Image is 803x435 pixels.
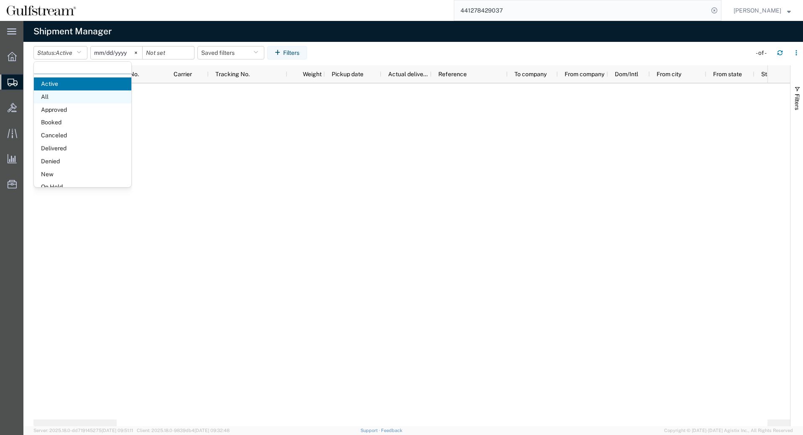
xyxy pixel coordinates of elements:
[756,49,770,57] div: - of -
[361,428,381,433] a: Support
[6,4,77,17] img: logo
[34,77,131,90] span: Active
[174,71,192,77] span: Carrier
[34,103,131,116] span: Approved
[438,71,467,77] span: Reference
[267,46,307,59] button: Filters
[454,0,708,21] input: Search for shipment number, reference number
[794,94,800,110] span: Filters
[34,180,131,193] span: On Hold
[294,71,322,77] span: Weight
[514,71,547,77] span: To company
[33,46,87,59] button: Status:Active
[34,90,131,103] span: All
[664,427,793,434] span: Copyright © [DATE]-[DATE] Agistix Inc., All Rights Reserved
[143,46,194,59] input: Not set
[56,49,72,56] span: Active
[34,116,131,129] span: Booked
[34,129,131,142] span: Canceled
[102,428,133,433] span: [DATE] 09:51:11
[733,5,791,15] button: [PERSON_NAME]
[713,71,742,77] span: From state
[33,21,112,42] h4: Shipment Manager
[34,168,131,181] span: New
[34,142,131,155] span: Delivered
[137,428,230,433] span: Client: 2025.18.0-9839db4
[381,428,402,433] a: Feedback
[215,71,250,77] span: Tracking No.
[197,46,264,59] button: Saved filters
[734,6,781,15] span: Jene Middleton
[34,155,131,168] span: Denied
[388,71,428,77] span: Actual delivery date
[565,71,604,77] span: From company
[657,71,681,77] span: From city
[761,71,779,77] span: Status
[194,428,230,433] span: [DATE] 09:32:48
[91,46,142,59] input: Not set
[33,428,133,433] span: Server: 2025.18.0-dd719145275
[615,71,638,77] span: Dom/Intl
[332,71,363,77] span: Pickup date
